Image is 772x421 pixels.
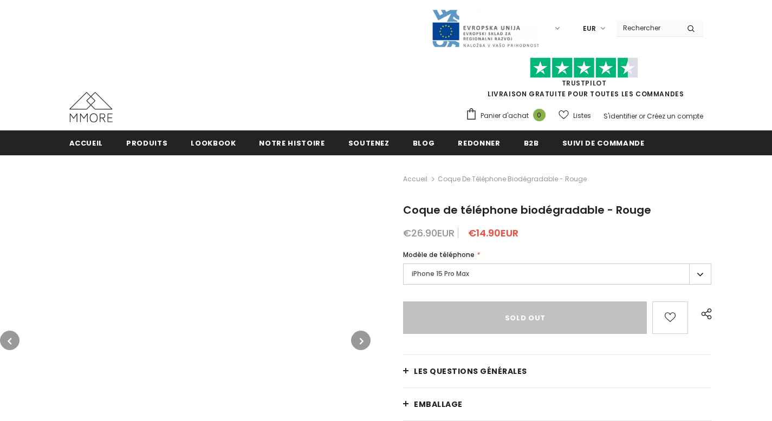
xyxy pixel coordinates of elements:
[647,111,703,121] a: Créez un compte
[617,20,679,36] input: Search Site
[573,110,591,121] span: Listes
[438,173,587,186] span: Coque de téléphone biodégradable - Rouge
[191,138,236,148] span: Lookbook
[639,111,645,121] span: or
[403,173,427,186] a: Accueil
[431,23,540,32] a: Javni Razpis
[348,138,390,148] span: soutenez
[126,138,167,148] span: Produits
[69,92,113,122] img: Cas MMORE
[69,130,103,155] a: Accueil
[413,138,435,148] span: Blog
[458,138,500,148] span: Redonner
[604,111,637,121] a: S'identifier
[431,9,540,48] img: Javni Razpis
[403,202,651,218] span: Coque de téléphone biodégradable - Rouge
[259,138,325,148] span: Notre histoire
[348,130,390,155] a: soutenez
[524,138,539,148] span: B2B
[403,264,711,285] label: iPhone 15 Pro Max
[533,109,546,121] span: 0
[259,130,325,155] a: Notre histoire
[403,226,455,240] span: €26.90EUR
[403,388,711,420] a: EMBALLAGE
[69,138,103,148] span: Accueil
[403,355,711,387] a: Les questions générales
[524,130,539,155] a: B2B
[481,110,529,121] span: Panier d'achat
[191,130,236,155] a: Lookbook
[414,366,527,377] span: Les questions générales
[414,399,463,410] span: EMBALLAGE
[562,130,645,155] a: Suivi de commande
[530,57,638,78] img: Faites confiance aux étoiles pilotes
[465,62,703,98] span: LIVRAISON GRATUITE POUR TOUTES LES COMMANDES
[583,23,596,34] span: EUR
[465,108,551,124] a: Panier d'achat 0
[403,301,647,334] input: Sold Out
[468,226,518,240] span: €14.90EUR
[458,130,500,155] a: Redonner
[559,106,591,125] a: Listes
[126,130,167,155] a: Produits
[562,78,607,88] a: TrustPilot
[403,250,475,259] span: Modèle de téléphone
[413,130,435,155] a: Blog
[562,138,645,148] span: Suivi de commande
